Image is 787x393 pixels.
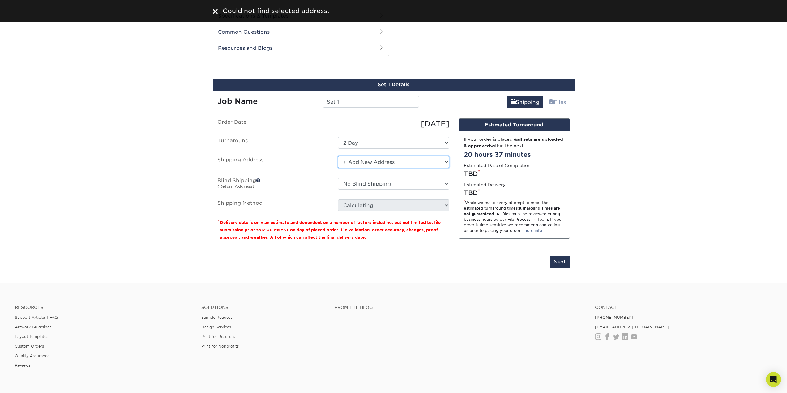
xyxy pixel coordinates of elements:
[201,334,235,339] a: Print for Resellers
[213,79,575,91] div: Set 1 Details
[464,182,507,188] label: Estimated Delivery:
[766,372,781,387] div: Open Intercom Messenger
[507,96,543,108] a: Shipping
[595,305,772,310] a: Contact
[213,137,333,149] label: Turnaround
[523,228,542,233] a: more info
[213,199,333,211] label: Shipping Method
[459,119,570,131] div: Estimated Turnaround
[464,150,565,159] div: 20 hours 37 minutes
[464,136,565,149] div: If your order is placed & within the next:
[213,156,333,170] label: Shipping Address
[323,96,419,108] input: Enter a job name
[223,7,329,15] span: Could not find selected address.
[464,162,532,169] label: Estimated Date of Completion:
[201,325,231,329] a: Design Services
[15,305,192,310] h4: Resources
[217,97,258,106] strong: Job Name
[511,99,516,105] span: shipping
[464,188,565,198] div: TBD
[464,200,565,233] div: While we make every attempt to meet the estimated turnaround times; . All files must be reviewed ...
[261,228,280,232] span: 12:00 PM
[550,256,570,268] input: Next
[545,96,570,108] a: Files
[217,184,254,189] small: (Return Address)
[464,137,563,148] strong: all sets are uploaded & approved
[334,305,579,310] h4: From the Blog
[595,325,669,329] a: [EMAIL_ADDRESS][DOMAIN_NAME]
[464,206,560,216] strong: turnaround times are not guaranteed
[15,363,30,368] a: Reviews
[201,344,239,348] a: Print for Nonprofits
[15,353,49,358] a: Quality Assurance
[595,315,633,320] a: [PHONE_NUMBER]
[15,344,44,348] a: Custom Orders
[15,325,51,329] a: Artwork Guidelines
[549,99,554,105] span: files
[213,178,333,192] label: Blind Shipping
[464,169,565,178] div: TBD
[213,9,218,14] img: close
[15,334,48,339] a: Layout Templates
[213,24,389,40] h2: Common Questions
[220,220,441,240] small: Delivery date is only an estimate and dependent on a number of factors including, but not limited...
[213,118,333,130] label: Order Date
[213,40,389,56] h2: Resources and Blogs
[333,118,454,130] div: [DATE]
[201,315,232,320] a: Sample Request
[201,305,325,310] h4: Solutions
[15,315,58,320] a: Support Articles | FAQ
